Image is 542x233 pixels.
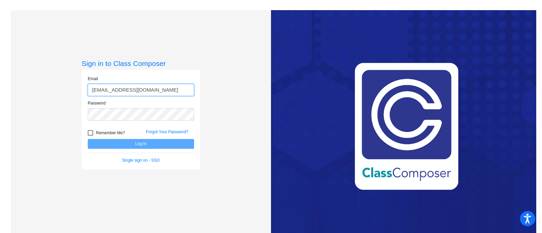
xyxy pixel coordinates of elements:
[122,158,160,163] a: Single sign on - SSO
[88,76,98,82] label: Email
[146,130,188,134] a: Forgot Your Password?
[96,129,125,137] span: Remember Me?
[82,59,200,68] h3: Sign in to Class Composer
[88,100,106,106] label: Password
[88,139,194,149] button: Log In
